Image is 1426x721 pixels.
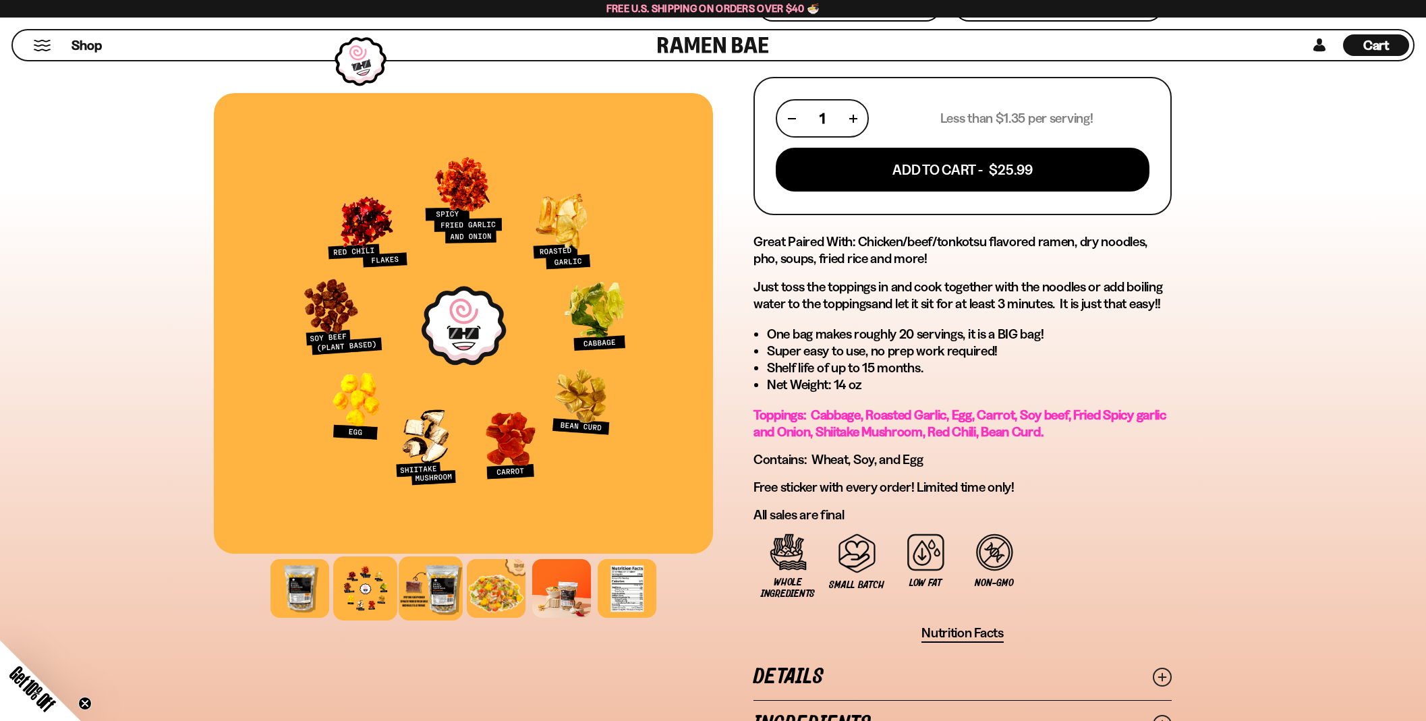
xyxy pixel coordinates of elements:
li: Net Weight: 14 oz [767,376,1172,393]
span: Free sticker with every order! Limited time only! [753,479,1015,495]
span: Get 10% Off [6,662,59,715]
span: Non-GMO [975,577,1013,589]
li: Super easy to use, no prep work required! [767,343,1172,359]
span: Free U.S. Shipping on Orders over $40 🍜 [606,2,820,15]
h2: Great Paired With: Chicken/beef/tonkotsu flavored ramen, dry noodles, pho, soups, fried rice and ... [753,233,1172,267]
span: Low Fat [909,577,942,589]
li: Shelf life of up to 15 months. [767,359,1172,376]
span: Shop [72,36,102,55]
p: Just and let it sit for at least 3 minutes. It is just that easy!! [753,279,1172,312]
span: 1 [820,110,825,127]
button: Close teaser [78,697,92,710]
span: Toppings: Cabbage, Roasted Garlic, Egg, Carrot, Soy beef, Fried Spicy garlic and Onion, Shiitake ... [753,407,1166,440]
li: One bag makes roughly 20 servings, it is a BIG bag! [767,326,1172,343]
span: Small Batch [829,579,884,591]
button: Nutrition Facts [921,625,1004,643]
p: All sales are final [753,507,1172,523]
span: Cart [1363,37,1390,53]
span: Nutrition Facts [921,625,1004,641]
p: Less than $1.35 per serving! [940,110,1093,127]
span: Contains: Wheat, Soy, and Egg [753,451,923,467]
span: toss the toppings in and cook together with the noodles or add boiling water to the toppings [753,279,1162,312]
span: Whole Ingredients [760,577,816,600]
a: Shop [72,34,102,56]
button: Add To Cart - $25.99 [776,148,1149,192]
a: Cart [1343,30,1409,60]
a: Details [753,654,1172,700]
button: Mobile Menu Trigger [33,40,51,51]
